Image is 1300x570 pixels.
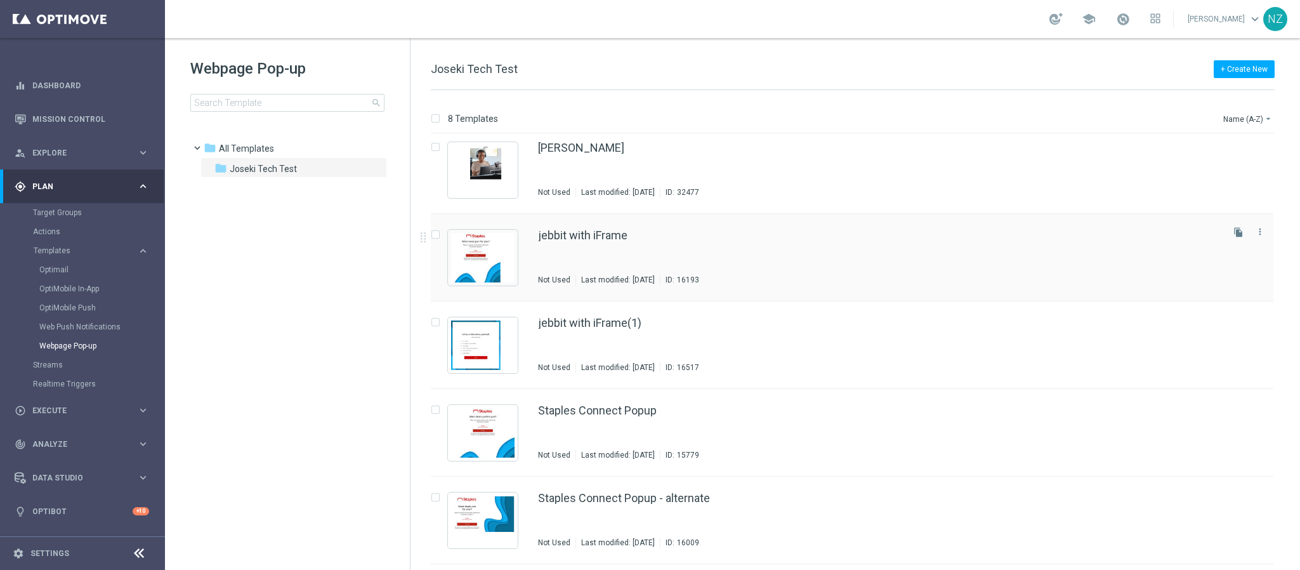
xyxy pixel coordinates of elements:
[1230,224,1247,241] button: file_copy
[538,538,570,548] div: Not Used
[15,147,137,159] div: Explore
[204,142,216,154] i: folder
[14,182,150,192] button: gps_fixed Plan keyboard_arrow_right
[39,341,132,351] a: Webpage Pop-up
[1082,12,1096,26] span: school
[33,241,164,355] div: Templates
[431,62,518,76] span: Joseki Tech Test
[32,407,137,414] span: Execute
[576,362,660,373] div: Last modified: [DATE]
[39,298,164,317] div: OptiMobile Push
[137,180,149,192] i: keyboard_arrow_right
[451,233,515,282] img: 16193.jpeg
[14,406,150,416] button: play_circle_outline Execute keyboard_arrow_right
[1254,224,1266,239] button: more_vert
[30,550,69,557] a: Settings
[451,321,515,370] img: 16517.jpeg
[538,230,627,241] a: jebbit with iFrame
[576,538,660,548] div: Last modified: [DATE]
[660,275,699,285] div: ID:
[32,149,137,157] span: Explore
[32,183,137,190] span: Plan
[1214,60,1275,78] button: + Create New
[33,379,132,389] a: Realtime Triggers
[39,303,132,313] a: OptiMobile Push
[451,496,515,545] img: 16009.jpeg
[660,187,699,197] div: ID:
[451,408,515,458] img: 15779.jpeg
[33,360,132,370] a: Streams
[39,322,132,332] a: Web Push Notifications
[677,275,699,285] div: 16193
[1222,111,1275,126] button: Name (A-Z)arrow_drop_down
[14,439,150,449] button: track_changes Analyze keyboard_arrow_right
[39,265,132,275] a: Optimail
[677,187,699,197] div: 32477
[538,142,624,154] a: [PERSON_NAME]
[14,81,150,91] button: equalizer Dashboard
[15,102,149,136] div: Mission Control
[15,506,26,517] i: lightbulb
[576,450,660,460] div: Last modified: [DATE]
[538,317,641,329] a: jebbit with iFrame(1)
[14,148,150,158] button: person_search Explore keyboard_arrow_right
[677,450,699,460] div: 15779
[219,143,274,154] span: Triggered
[39,260,164,279] div: Optimail
[14,473,150,483] div: Data Studio keyboard_arrow_right
[576,187,660,197] div: Last modified: [DATE]
[34,247,137,255] div: Templates
[190,58,384,79] h1: Webpage Pop-up
[538,275,570,285] div: Not Used
[1263,114,1273,124] i: arrow_drop_down
[418,126,1297,214] div: Press SPACE to select this row.
[39,284,132,294] a: OptiMobile In-App
[32,441,137,448] span: Analyze
[1255,227,1265,237] i: more_vert
[39,317,164,336] div: Web Push Notifications
[576,275,660,285] div: Last modified: [DATE]
[660,538,699,548] div: ID:
[448,113,498,124] p: 8 Templates
[1233,227,1244,237] i: file_copy
[32,494,133,528] a: Optibot
[137,472,149,484] i: keyboard_arrow_right
[418,477,1297,564] div: Press SPACE to select this row.
[15,181,137,192] div: Plan
[15,439,26,450] i: track_changes
[137,245,149,257] i: keyboard_arrow_right
[15,439,137,450] div: Analyze
[133,507,149,515] div: +10
[1248,12,1262,26] span: keyboard_arrow_down
[14,114,150,124] button: Mission Control
[190,94,384,112] input: Search Template
[33,374,164,394] div: Realtime Triggers
[39,336,164,355] div: Webpage Pop-up
[33,208,132,218] a: Target Groups
[137,147,149,159] i: keyboard_arrow_right
[15,69,149,102] div: Dashboard
[33,222,164,241] div: Actions
[34,247,124,255] span: Templates
[371,98,381,108] span: search
[418,302,1297,389] div: Press SPACE to select this row.
[1186,10,1263,29] a: [PERSON_NAME]keyboard_arrow_down
[15,80,26,91] i: equalizer
[15,494,149,528] div: Optibot
[538,493,710,504] a: Staples Connect Popup - alternate
[418,214,1297,302] div: Press SPACE to select this row.
[33,227,132,237] a: Actions
[14,507,150,517] button: lightbulb Optibot +10
[13,548,24,559] i: settings
[15,181,26,192] i: gps_fixed
[660,362,699,373] div: ID:
[1263,7,1287,31] div: NZ
[33,246,150,256] button: Templates keyboard_arrow_right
